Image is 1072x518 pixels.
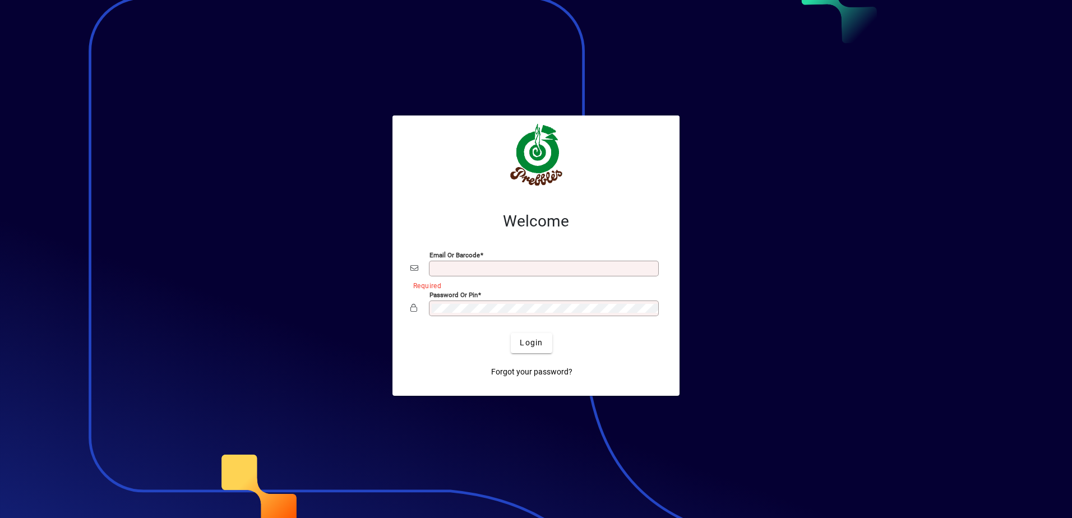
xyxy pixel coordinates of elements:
[429,290,478,298] mat-label: Password or Pin
[511,333,552,353] button: Login
[413,279,653,291] mat-error: Required
[520,337,543,349] span: Login
[487,362,577,382] a: Forgot your password?
[429,251,480,258] mat-label: Email or Barcode
[491,366,572,378] span: Forgot your password?
[410,212,662,231] h2: Welcome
